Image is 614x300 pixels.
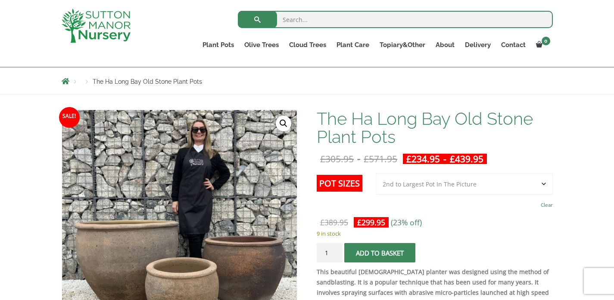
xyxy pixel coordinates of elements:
[542,37,550,45] span: 0
[276,116,291,131] a: View full-screen image gallery
[450,153,483,165] bdi: 439.95
[391,217,422,227] span: (23% off)
[317,175,362,192] label: Pot Sizes
[317,154,401,164] del: -
[238,11,553,28] input: Search...
[357,217,385,227] bdi: 299.95
[320,217,324,227] span: £
[317,110,552,146] h1: The Ha Long Bay Old Stone Plant Pots
[317,228,552,239] p: 9 in stock
[374,39,430,51] a: Topiary&Other
[62,78,553,85] nav: Breadcrumbs
[364,153,369,165] span: £
[357,217,362,227] span: £
[317,243,343,262] input: Product quantity
[344,243,415,262] button: Add to basket
[450,153,455,165] span: £
[430,39,460,51] a: About
[496,39,531,51] a: Contact
[403,154,487,164] ins: -
[406,153,411,165] span: £
[320,153,325,165] span: £
[406,153,440,165] bdi: 234.95
[197,39,239,51] a: Plant Pots
[331,39,374,51] a: Plant Care
[460,39,496,51] a: Delivery
[59,107,80,128] span: Sale!
[93,78,202,85] span: The Ha Long Bay Old Stone Plant Pots
[364,153,397,165] bdi: 571.95
[531,39,553,51] a: 0
[62,9,131,43] img: logo
[541,199,553,211] a: Clear options
[320,153,354,165] bdi: 305.95
[284,39,331,51] a: Cloud Trees
[320,217,348,227] bdi: 389.95
[239,39,284,51] a: Olive Trees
